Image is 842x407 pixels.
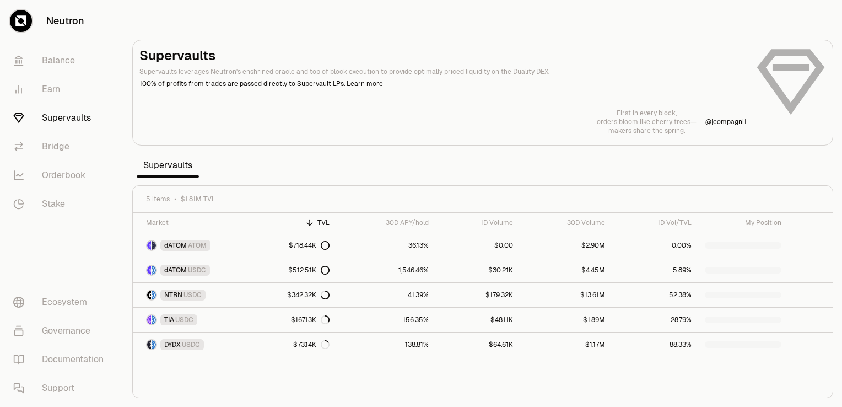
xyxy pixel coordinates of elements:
a: Support [4,374,119,403]
p: orders bloom like cherry trees— [597,117,697,126]
div: TVL [262,218,330,227]
img: NTRN Logo [147,291,151,299]
a: 138.81% [336,333,435,357]
div: $718.44K [289,241,330,250]
h2: Supervaults [139,47,747,65]
a: $0.00 [435,233,520,258]
a: $48.11K [435,308,520,332]
a: $512.51K [255,258,336,282]
a: $342.32K [255,283,336,307]
div: Market [146,218,249,227]
a: DYDX LogoUSDC LogoDYDXUSDC [133,333,255,357]
p: @ jcompagni1 [705,117,747,126]
a: 88.33% [612,333,698,357]
a: TIA LogoUSDC LogoTIAUSDC [133,308,255,332]
a: @jcompagni1 [705,117,747,126]
a: Governance [4,317,119,345]
span: DYDX [164,340,181,349]
span: dATOM [164,266,187,275]
a: 36.13% [336,233,435,258]
a: First in every block,orders bloom like cherry trees—makers share the spring. [597,109,697,135]
span: TIA [164,315,174,324]
p: 100% of profits from trades are passed directly to Supervault LPs. [139,79,747,89]
a: $73.14K [255,333,336,357]
a: 52.38% [612,283,698,307]
div: 1D Volume [442,218,513,227]
div: My Position [705,218,781,227]
a: 156.35% [336,308,435,332]
p: Supervaults leverages Neutron's enshrined oracle and top of block execution to provide optimally ... [139,67,747,77]
span: NTRN [164,291,182,299]
div: $342.32K [287,291,330,299]
a: 0.00% [612,233,698,258]
span: dATOM [164,241,187,250]
a: $4.45M [520,258,612,282]
span: 5 items [146,195,170,203]
a: $1.89M [520,308,612,332]
a: Documentation [4,345,119,374]
a: Ecosystem [4,288,119,317]
a: NTRN LogoUSDC LogoNTRNUSDC [133,283,255,307]
a: $64.61K [435,333,520,357]
a: Balance [4,46,119,75]
a: $13.61M [520,283,612,307]
p: makers share the spring. [597,126,697,135]
a: $179.32K [435,283,520,307]
a: $718.44K [255,233,336,258]
a: dATOM LogoUSDC LogodATOMUSDC [133,258,255,282]
img: USDC Logo [152,340,156,349]
a: Stake [4,190,119,218]
a: 41.39% [336,283,435,307]
a: $30.21K [435,258,520,282]
span: USDC [188,266,206,275]
a: Earn [4,75,119,104]
div: 30D Volume [526,218,605,227]
a: Learn more [347,79,383,88]
div: 1D Vol/TVL [618,218,692,227]
span: USDC [182,340,200,349]
a: $2.90M [520,233,612,258]
a: Orderbook [4,161,119,190]
img: dATOM Logo [147,266,151,275]
a: $167.13K [255,308,336,332]
div: $167.13K [291,315,330,324]
a: 5.89% [612,258,698,282]
img: dATOM Logo [147,241,151,250]
span: Supervaults [137,154,199,176]
div: $73.14K [293,340,330,349]
div: 30D APY/hold [343,218,429,227]
div: $512.51K [288,266,330,275]
a: 1,546.46% [336,258,435,282]
a: Bridge [4,132,119,161]
span: USDC [175,315,193,324]
img: USDC Logo [152,315,156,324]
span: ATOM [188,241,207,250]
span: USDC [183,291,202,299]
p: First in every block, [597,109,697,117]
img: ATOM Logo [152,241,156,250]
img: DYDX Logo [147,340,151,349]
img: TIA Logo [147,315,151,324]
a: dATOM LogoATOM LogodATOMATOM [133,233,255,258]
img: USDC Logo [152,291,156,299]
a: Supervaults [4,104,119,132]
a: 28.79% [612,308,698,332]
img: USDC Logo [152,266,156,275]
a: $1.17M [520,333,612,357]
span: $1.81M TVL [181,195,215,203]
